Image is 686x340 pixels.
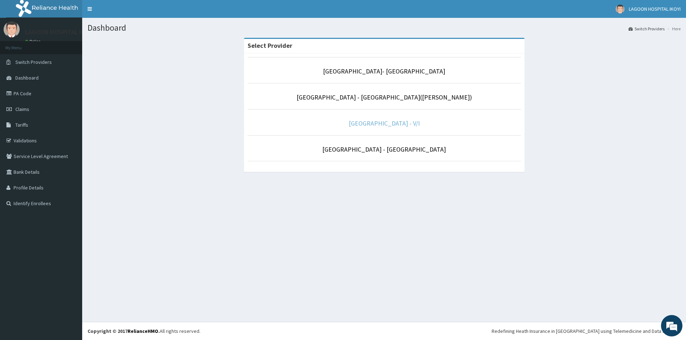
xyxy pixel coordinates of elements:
[25,39,42,44] a: Online
[15,106,29,112] span: Claims
[297,93,472,101] a: [GEOGRAPHIC_DATA] - [GEOGRAPHIC_DATA]([PERSON_NAME])
[88,23,681,32] h1: Dashboard
[128,328,158,334] a: RelianceHMO
[4,21,20,37] img: User Image
[322,145,446,153] a: [GEOGRAPHIC_DATA] - [GEOGRAPHIC_DATA]
[82,322,686,340] footer: All rights reserved.
[323,67,445,75] a: [GEOGRAPHIC_DATA]- [GEOGRAPHIC_DATA]
[248,41,292,50] strong: Select Provider
[15,122,28,128] span: Tariffs
[25,29,94,35] p: LAGOON HOSPITAL IKOYI
[629,6,681,12] span: LAGOON HOSPITAL IKOYI
[15,59,52,65] span: Switch Providers
[349,119,420,127] a: [GEOGRAPHIC_DATA] - V/I
[492,328,681,335] div: Redefining Heath Insurance in [GEOGRAPHIC_DATA] using Telemedicine and Data Science!
[628,26,665,32] a: Switch Providers
[616,5,625,14] img: User Image
[88,328,160,334] strong: Copyright © 2017 .
[665,26,681,32] li: Here
[15,75,39,81] span: Dashboard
